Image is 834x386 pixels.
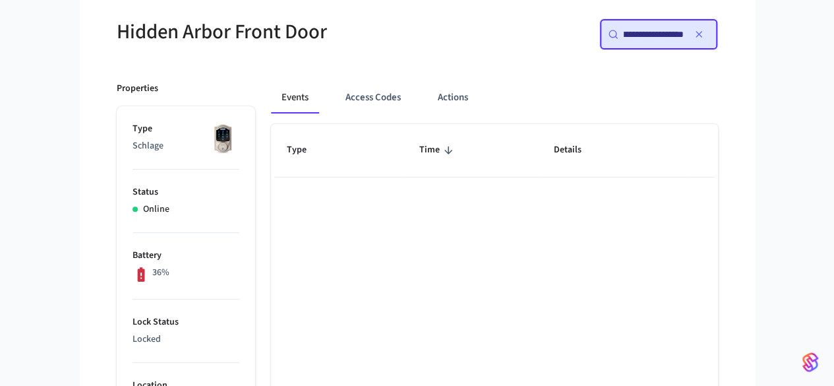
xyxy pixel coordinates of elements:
[133,315,239,329] p: Lock Status
[271,82,319,113] button: Events
[133,139,239,153] p: Schlage
[554,140,599,160] span: Details
[152,266,169,280] p: 36%
[143,203,169,216] p: Online
[133,249,239,263] p: Battery
[133,122,239,136] p: Type
[133,185,239,199] p: Status
[117,18,409,46] h5: Hidden Arbor Front Door
[206,122,239,155] img: Schlage Sense Smart Deadbolt with Camelot Trim, Front
[271,124,718,177] table: sticky table
[133,333,239,346] p: Locked
[427,82,479,113] button: Actions
[335,82,411,113] button: Access Codes
[802,352,818,373] img: SeamLogoGradient.69752ec5.svg
[117,82,158,96] p: Properties
[271,82,718,113] div: ant example
[287,140,324,160] span: Type
[419,140,457,160] span: Time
